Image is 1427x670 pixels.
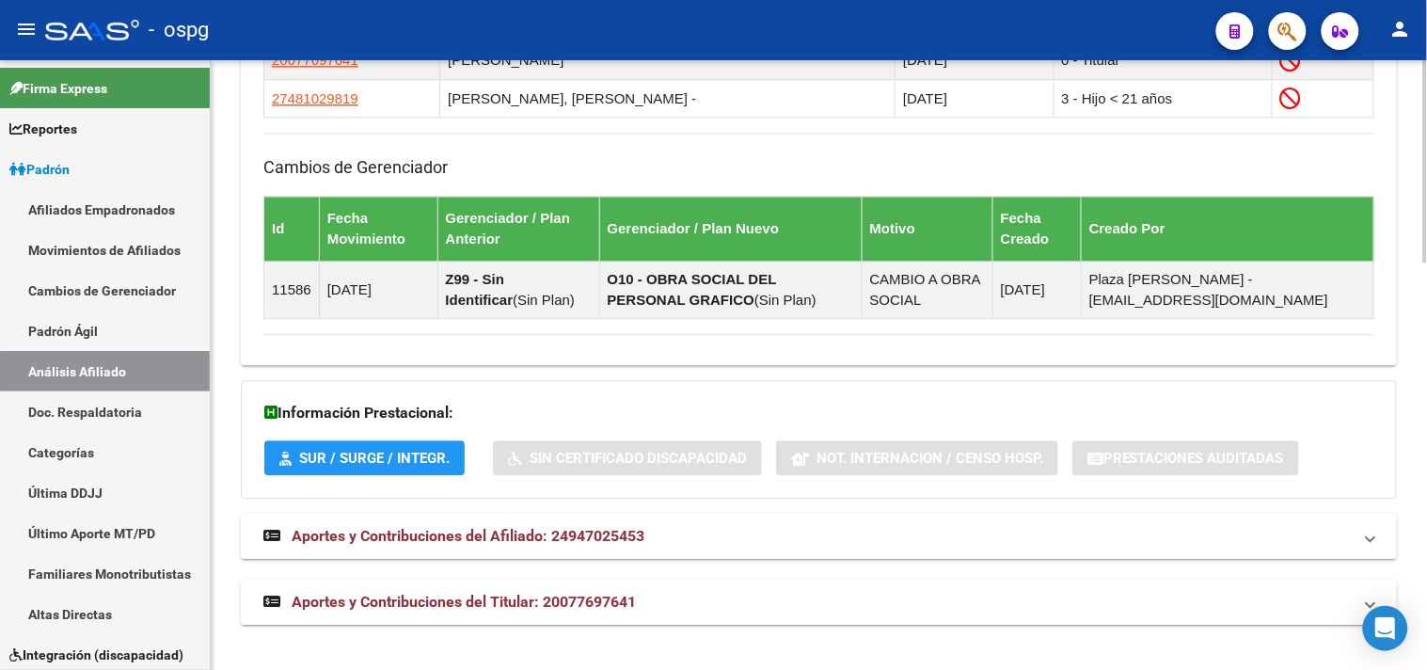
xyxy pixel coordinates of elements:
[440,80,896,118] td: [PERSON_NAME], [PERSON_NAME] -
[264,197,320,262] th: Id
[1389,18,1412,40] mat-icon: person
[862,197,992,262] th: Motivo
[319,262,437,319] td: [DATE]
[292,527,644,545] span: Aportes y Contribuciones del Afiliado: 24947025453
[1072,440,1299,475] button: Prestaciones Auditadas
[9,119,77,139] span: Reportes
[599,262,862,319] td: ( )
[149,9,209,51] span: - ospg
[241,514,1397,559] mat-expansion-panel-header: Aportes y Contribuciones del Afiliado: 24947025453
[437,262,599,319] td: ( )
[440,41,896,79] td: [PERSON_NAME]
[9,159,70,180] span: Padrón
[896,41,1054,79] td: [DATE]
[15,18,38,40] mat-icon: menu
[530,450,747,467] span: Sin Certificado Discapacidad
[599,197,862,262] th: Gerenciador / Plan Nuevo
[862,262,992,319] td: CAMBIO A OBRA SOCIAL
[446,271,514,308] strong: Z99 - Sin Identificar
[1054,80,1272,118] td: 3 - Hijo < 21 años
[264,440,465,475] button: SUR / SURGE / INTEGR.
[992,262,1081,319] td: [DATE]
[493,440,762,475] button: Sin Certificado Discapacidad
[1081,262,1373,319] td: Plaza [PERSON_NAME] - [EMAIL_ADDRESS][DOMAIN_NAME]
[9,78,107,99] span: Firma Express
[264,400,1373,426] h3: Información Prestacional:
[817,450,1043,467] span: Not. Internacion / Censo Hosp.
[608,271,777,308] strong: O10 - OBRA SOCIAL DEL PERSONAL GRAFICO
[1081,197,1373,262] th: Creado Por
[896,80,1054,118] td: [DATE]
[299,450,450,467] span: SUR / SURGE / INTEGR.
[292,593,636,611] span: Aportes y Contribuciones del Titular: 20077697641
[263,154,1374,181] h3: Cambios de Gerenciador
[241,580,1397,625] mat-expansion-panel-header: Aportes y Contribuciones del Titular: 20077697641
[319,197,437,262] th: Fecha Movimiento
[9,645,183,665] span: Integración (discapacidad)
[437,197,599,262] th: Gerenciador / Plan Anterior
[759,292,812,308] span: Sin Plan
[272,90,358,106] span: 27481029819
[992,197,1081,262] th: Fecha Creado
[517,292,570,308] span: Sin Plan
[1054,41,1272,79] td: 0 - Titular
[264,262,320,319] td: 11586
[1363,606,1408,651] div: Open Intercom Messenger
[776,440,1058,475] button: Not. Internacion / Censo Hosp.
[1103,450,1284,467] span: Prestaciones Auditadas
